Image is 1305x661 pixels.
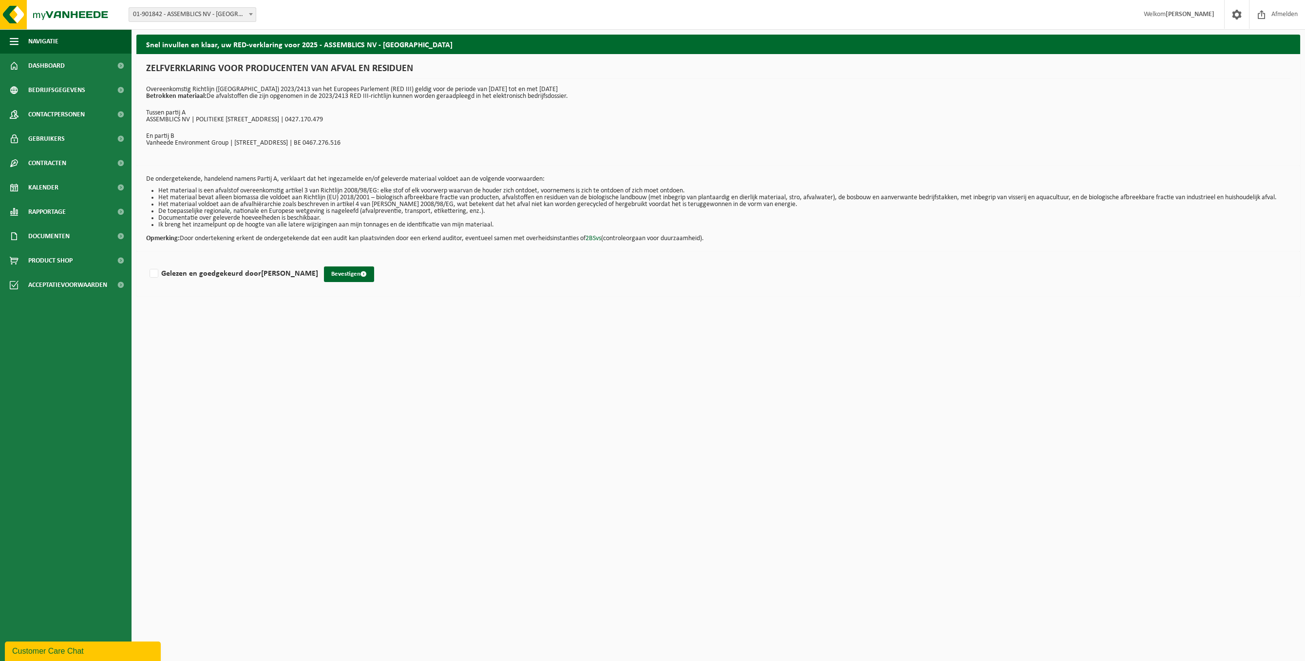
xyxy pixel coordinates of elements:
span: Documenten [28,224,70,248]
strong: [PERSON_NAME] [1166,11,1214,18]
li: Ik breng het inzamelpunt op de hoogte van alle latere wijzigingen aan mijn tonnages en de identif... [158,222,1290,228]
strong: Betrokken materiaal: [146,93,207,100]
p: En partij B [146,133,1290,140]
p: De ondergetekende, handelend namens Partij A, verklaart dat het ingezamelde en/of geleverde mater... [146,176,1290,183]
li: De toepasselijke regionale, nationale en Europese wetgeving is nageleefd (afvalpreventie, transpo... [158,208,1290,215]
span: 01-901842 - ASSEMBLICS NV - HARELBEKE [129,7,256,22]
span: Product Shop [28,248,73,273]
span: Bedrijfsgegevens [28,78,85,102]
p: Tussen partij A [146,110,1290,116]
span: Gebruikers [28,127,65,151]
li: Het materiaal voldoet aan de afvalhiërarchie zoals beschreven in artikel 4 van [PERSON_NAME] 2008... [158,201,1290,208]
span: Acceptatievoorwaarden [28,273,107,297]
li: Documentatie over geleverde hoeveelheden is beschikbaar. [158,215,1290,222]
p: Vanheede Environment Group | [STREET_ADDRESS] | BE 0467.276.516 [146,140,1290,147]
h1: ZELFVERKLARING VOOR PRODUCENTEN VAN AFVAL EN RESIDUEN [146,64,1290,79]
span: Dashboard [28,54,65,78]
span: Rapportage [28,200,66,224]
span: Contracten [28,151,66,175]
span: Contactpersonen [28,102,85,127]
span: Navigatie [28,29,58,54]
li: Het materiaal bevat alleen biomassa die voldoet aan Richtlijn (EU) 2018/2001 – biologisch afbreek... [158,194,1290,201]
strong: [PERSON_NAME] [261,270,318,278]
strong: Opmerking: [146,235,180,242]
span: 01-901842 - ASSEMBLICS NV - HARELBEKE [129,8,256,21]
p: Overeenkomstig Richtlijn ([GEOGRAPHIC_DATA]) 2023/2413 van het Europees Parlement (RED III) geldi... [146,86,1290,100]
p: ASSEMBLICS NV | POLITIEKE [STREET_ADDRESS] | 0427.170.479 [146,116,1290,123]
label: Gelezen en goedgekeurd door [148,266,318,281]
button: Bevestigen [324,266,374,282]
h2: Snel invullen en klaar, uw RED-verklaring voor 2025 - ASSEMBLICS NV - [GEOGRAPHIC_DATA] [136,35,1300,54]
iframe: chat widget [5,640,163,661]
span: Kalender [28,175,58,200]
li: Het materiaal is een afvalstof overeenkomstig artikel 3 van Richtlijn 2008/98/EG: elke stof of el... [158,188,1290,194]
a: 2BSvs [586,235,601,242]
p: Door ondertekening erkent de ondergetekende dat een audit kan plaatsvinden door een erkend audito... [146,228,1290,242]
